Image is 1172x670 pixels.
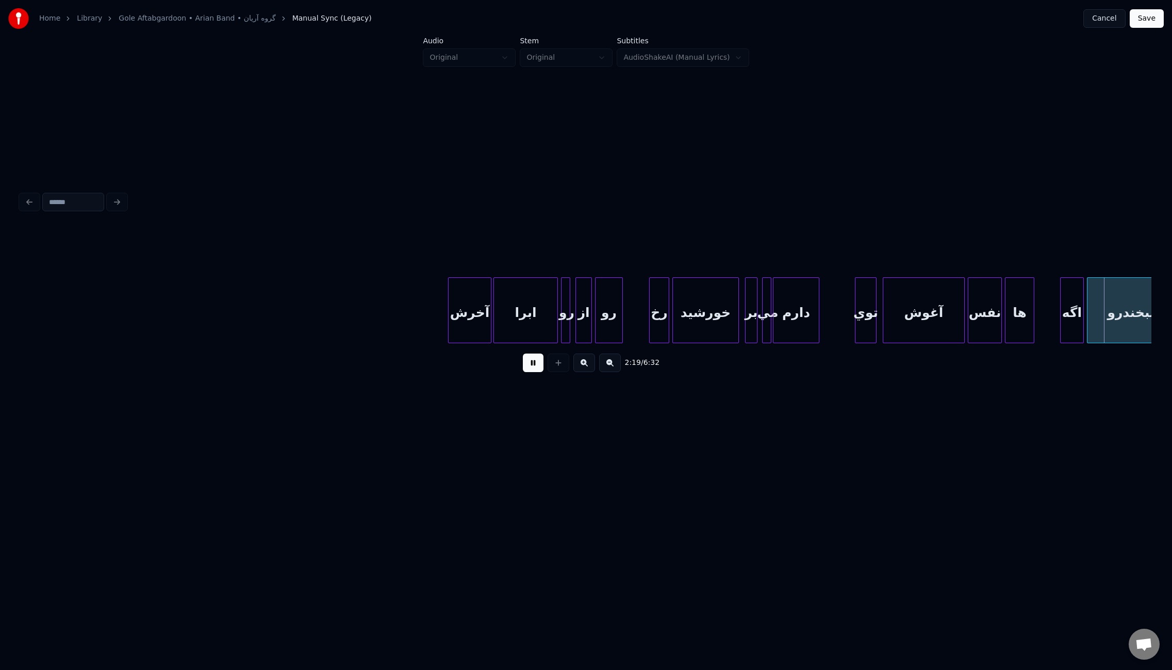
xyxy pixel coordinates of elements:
[1130,9,1164,28] button: Save
[625,358,650,368] div: /
[617,37,749,44] label: Subtitles
[423,37,516,44] label: Audio
[1129,629,1160,660] div: Open chat
[520,37,613,44] label: Stem
[1083,9,1125,28] button: Cancel
[119,13,275,24] a: Gole Aftabgardoon • Arian Band • گروه آریان
[39,13,372,24] nav: breadcrumb
[643,358,659,368] span: 6:32
[77,13,102,24] a: Library
[8,8,29,29] img: youka
[625,358,641,368] span: 2:19
[292,13,372,24] span: Manual Sync (Legacy)
[39,13,60,24] a: Home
